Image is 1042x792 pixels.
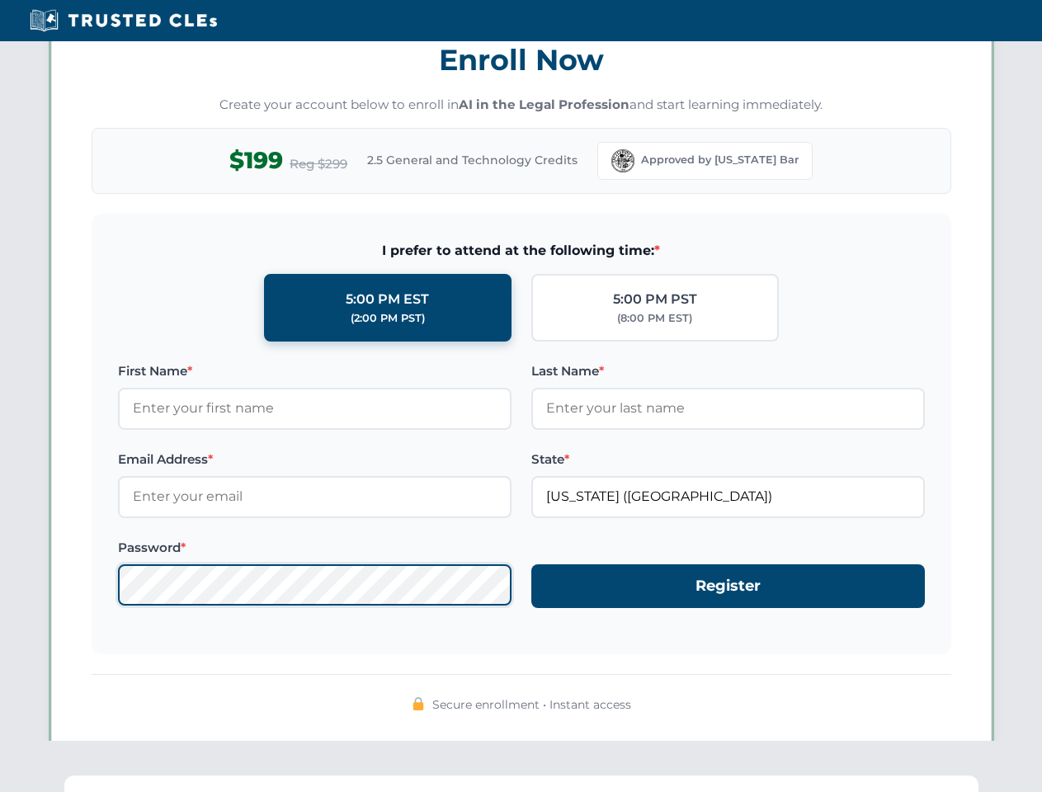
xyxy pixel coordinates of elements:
[92,34,951,86] h3: Enroll Now
[351,310,425,327] div: (2:00 PM PST)
[641,152,799,168] span: Approved by [US_STATE] Bar
[118,476,512,517] input: Enter your email
[531,564,925,608] button: Register
[118,361,512,381] label: First Name
[367,151,578,169] span: 2.5 General and Technology Credits
[118,388,512,429] input: Enter your first name
[531,361,925,381] label: Last Name
[290,154,347,174] span: Reg $299
[459,97,629,112] strong: AI in the Legal Profession
[531,476,925,517] input: Florida (FL)
[531,388,925,429] input: Enter your last name
[229,142,283,179] span: $199
[118,240,925,262] span: I prefer to attend at the following time:
[611,149,634,172] img: Florida Bar
[25,8,222,33] img: Trusted CLEs
[92,96,951,115] p: Create your account below to enroll in and start learning immediately.
[531,450,925,469] label: State
[118,450,512,469] label: Email Address
[118,538,512,558] label: Password
[617,310,692,327] div: (8:00 PM EST)
[412,697,425,710] img: 🔒
[432,695,631,714] span: Secure enrollment • Instant access
[346,289,429,310] div: 5:00 PM EST
[613,289,697,310] div: 5:00 PM PST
